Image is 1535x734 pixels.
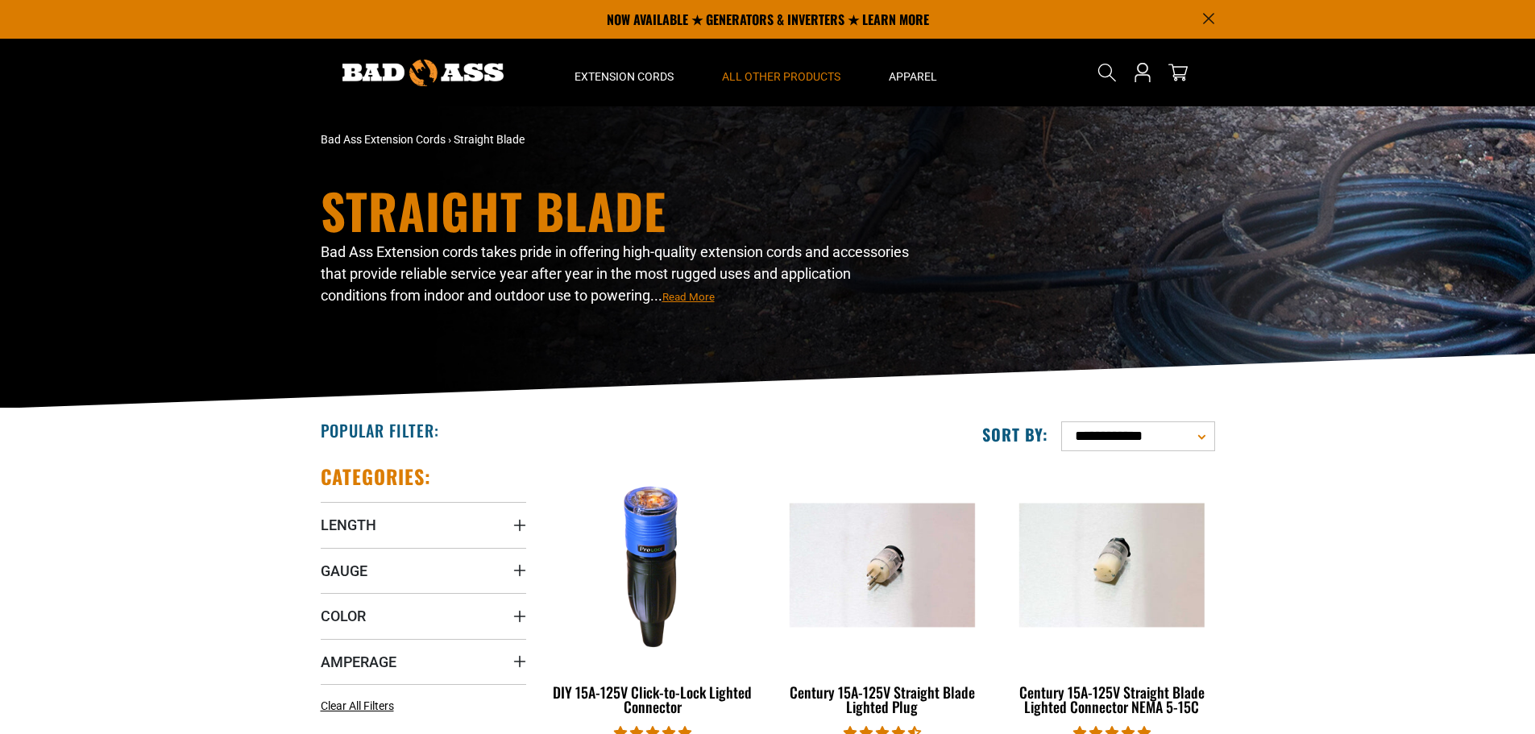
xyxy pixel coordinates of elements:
[722,69,840,84] span: All Other Products
[321,653,396,671] span: Amperage
[321,548,526,593] summary: Gauge
[321,131,909,148] nav: breadcrumbs
[982,424,1048,445] label: Sort by:
[321,133,446,146] a: Bad Ass Extension Cords
[321,464,432,489] h2: Categories:
[1009,464,1214,724] a: Century 15A-125V Straight Blade Lighted Connector NEMA 5-15C Century 15A-125V Straight Blade Ligh...
[779,685,985,714] div: Century 15A-125V Straight Blade Lighted Plug
[321,698,400,715] a: Clear All Filters
[550,39,698,106] summary: Extension Cords
[1094,60,1120,85] summary: Search
[550,464,756,724] a: DIY 15A-125V Click-to-Lock Lighted Connector DIY 15A-125V Click-to-Lock Lighted Connector
[550,685,756,714] div: DIY 15A-125V Click-to-Lock Lighted Connector
[321,639,526,684] summary: Amperage
[321,502,526,547] summary: Length
[865,39,961,106] summary: Apparel
[662,291,715,303] span: Read More
[321,516,376,534] span: Length
[448,133,451,146] span: ›
[454,133,525,146] span: Straight Blade
[321,186,909,234] h1: Straight Blade
[321,243,909,304] span: Bad Ass Extension cords takes pride in offering high-quality extension cords and accessories that...
[321,699,394,712] span: Clear All Filters
[342,60,504,86] img: Bad Ass Extension Cords
[575,69,674,84] span: Extension Cords
[698,39,865,106] summary: All Other Products
[779,464,985,724] a: Century 15A-125V Straight Blade Lighted Plug Century 15A-125V Straight Blade Lighted Plug
[551,472,754,657] img: DIY 15A-125V Click-to-Lock Lighted Connector
[321,593,526,638] summary: Color
[321,562,367,580] span: Gauge
[321,607,366,625] span: Color
[1010,503,1213,627] img: Century 15A-125V Straight Blade Lighted Connector NEMA 5-15C
[889,69,937,84] span: Apparel
[781,503,984,627] img: Century 15A-125V Straight Blade Lighted Plug
[321,420,439,441] h2: Popular Filter:
[1009,685,1214,714] div: Century 15A-125V Straight Blade Lighted Connector NEMA 5-15C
